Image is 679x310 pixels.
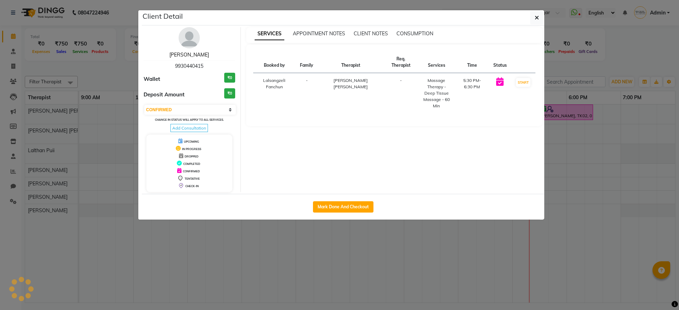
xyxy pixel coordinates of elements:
[516,78,530,87] button: START
[185,155,198,158] span: DROPPED
[418,52,455,73] th: Services
[384,73,418,114] td: -
[422,77,451,109] div: Massage Therapy - Deep Tissue Massage - 60 Min
[296,73,318,114] td: -
[255,28,284,40] span: SERVICES
[293,30,345,37] span: APPOINTMENT NOTES
[396,30,433,37] span: CONSUMPTION
[179,27,200,48] img: avatar
[143,11,183,22] h5: Client Detail
[184,140,199,143] span: UPCOMING
[224,73,235,83] h3: ₹0
[183,169,200,173] span: CONFIRMED
[169,52,209,58] a: [PERSON_NAME]
[253,52,296,73] th: Booked by
[318,52,384,73] th: Therapist
[333,78,368,89] span: [PERSON_NAME] [PERSON_NAME]
[455,73,489,114] td: 5:30 PM-6:30 PM
[296,52,318,73] th: Family
[313,201,373,213] button: Mark Done And Checkout
[224,88,235,99] h3: ₹0
[170,124,208,132] span: Add Consultation
[384,52,418,73] th: Req. Therapist
[144,75,160,83] span: Wallet
[155,118,224,121] small: Change in status will apply to all services.
[183,162,200,166] span: COMPLETED
[185,177,200,180] span: TENTATIVE
[175,63,203,69] span: 9930440415
[185,184,199,188] span: CHECK-IN
[144,91,185,99] span: Deposit Amount
[182,147,201,151] span: IN PROGRESS
[455,52,489,73] th: Time
[489,52,511,73] th: Status
[253,73,296,114] td: Lalsangzeli Fanchun
[354,30,388,37] span: CLIENT NOTES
